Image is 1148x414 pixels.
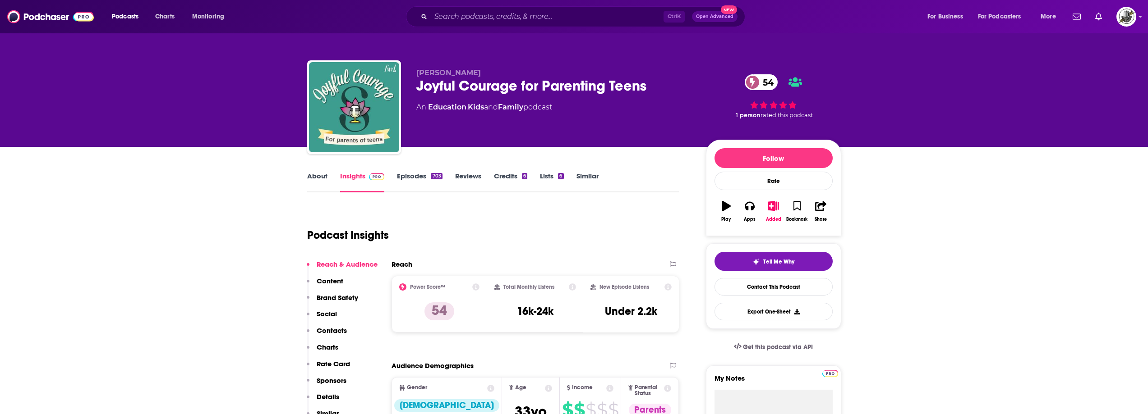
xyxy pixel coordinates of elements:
[1034,9,1067,24] button: open menu
[809,195,832,227] button: Share
[715,303,833,320] button: Export One-Sheet
[743,343,813,351] span: Get this podcast via API
[155,10,175,23] span: Charts
[635,385,663,396] span: Parental Status
[317,277,343,285] p: Content
[307,376,346,393] button: Sponsors
[761,112,813,118] span: rated this podcast
[410,284,445,290] h2: Power Score™
[1116,7,1136,27] span: Logged in as PodProMaxBooking
[317,376,346,385] p: Sponsors
[692,11,738,22] button: Open AdvancedNew
[340,172,385,192] a: InsightsPodchaser Pro
[503,284,554,290] h2: Total Monthly Listens
[1116,7,1136,27] img: User Profile
[466,103,468,111] span: ,
[605,305,657,318] h3: Under 2.2k
[307,277,343,293] button: Content
[416,68,481,77] span: [PERSON_NAME]
[112,10,138,23] span: Podcasts
[494,172,527,192] a: Credits6
[428,103,466,111] a: Education
[721,5,737,14] span: New
[1069,9,1084,24] a: Show notifications dropdown
[978,10,1021,23] span: For Podcasters
[576,172,599,192] a: Similar
[738,195,761,227] button: Apps
[515,385,526,391] span: Age
[815,217,827,222] div: Share
[572,385,593,391] span: Income
[786,217,807,222] div: Bookmark
[715,374,833,390] label: My Notes
[309,62,399,152] img: Joyful Courage for Parenting Teens
[664,11,685,23] span: Ctrl K
[317,309,337,318] p: Social
[921,9,974,24] button: open menu
[307,293,358,310] button: Brand Safety
[431,173,442,179] div: 703
[468,103,484,111] a: Kids
[307,359,350,376] button: Rate Card
[540,172,563,192] a: Lists6
[317,326,347,335] p: Contacts
[317,293,358,302] p: Brand Safety
[715,195,738,227] button: Play
[369,173,385,180] img: Podchaser Pro
[696,14,733,19] span: Open Advanced
[744,217,756,222] div: Apps
[972,9,1034,24] button: open menu
[149,9,180,24] a: Charts
[392,260,412,268] h2: Reach
[392,361,474,370] h2: Audience Demographics
[317,343,338,351] p: Charts
[307,343,338,359] button: Charts
[706,68,841,124] div: 54 1 personrated this podcast
[307,172,327,192] a: About
[424,302,454,320] p: 54
[761,195,785,227] button: Added
[1092,9,1106,24] a: Show notifications dropdown
[715,172,833,190] div: Rate
[397,172,442,192] a: Episodes703
[752,258,760,265] img: tell me why sparkle
[822,370,838,377] img: Podchaser Pro
[927,10,963,23] span: For Business
[766,217,781,222] div: Added
[715,278,833,296] a: Contact This Podcast
[754,74,778,90] span: 54
[745,74,778,90] a: 54
[721,217,731,222] div: Play
[522,173,527,179] div: 6
[822,369,838,377] a: Pro website
[307,228,389,242] h1: Podcast Insights
[715,148,833,168] button: Follow
[498,103,523,111] a: Family
[7,8,94,25] img: Podchaser - Follow, Share and Rate Podcasts
[1041,10,1056,23] span: More
[715,252,833,271] button: tell me why sparkleTell Me Why
[517,305,553,318] h3: 16k-24k
[106,9,150,24] button: open menu
[307,392,339,409] button: Details
[307,326,347,343] button: Contacts
[785,195,809,227] button: Bookmark
[484,103,498,111] span: and
[763,258,794,265] span: Tell Me Why
[599,284,649,290] h2: New Episode Listens
[415,6,754,27] div: Search podcasts, credits, & more...
[307,309,337,326] button: Social
[317,260,378,268] p: Reach & Audience
[394,399,499,412] div: [DEMOGRAPHIC_DATA]
[727,336,821,358] a: Get this podcast via API
[317,392,339,401] p: Details
[192,10,224,23] span: Monitoring
[431,9,664,24] input: Search podcasts, credits, & more...
[186,9,236,24] button: open menu
[307,260,378,277] button: Reach & Audience
[1116,7,1136,27] button: Show profile menu
[407,385,427,391] span: Gender
[736,112,761,118] span: 1 person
